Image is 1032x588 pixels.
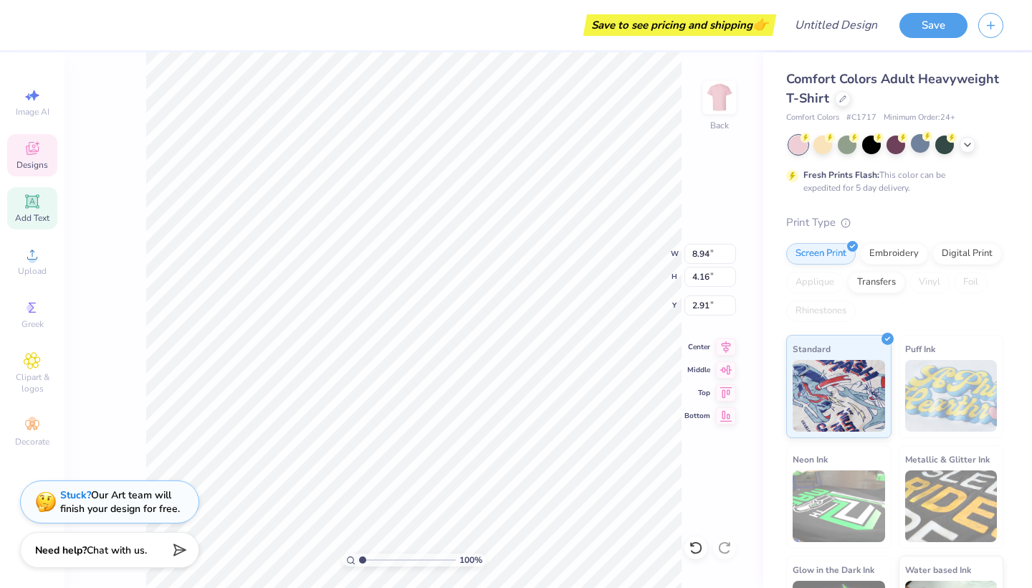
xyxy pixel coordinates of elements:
span: Middle [684,365,710,375]
span: Upload [18,265,47,277]
div: Print Type [786,214,1003,231]
div: Save to see pricing and shipping [587,14,773,36]
span: Comfort Colors [786,112,839,124]
span: Neon Ink [793,452,828,467]
button: Save [899,13,967,38]
span: Designs [16,159,48,171]
img: Neon Ink [793,470,885,542]
span: # C1717 [846,112,876,124]
strong: Stuck? [60,488,91,502]
div: Vinyl [909,272,950,293]
img: Back [705,83,734,112]
div: Rhinestones [786,300,856,322]
input: Untitled Design [783,11,889,39]
div: Back [710,119,729,132]
div: Screen Print [786,243,856,265]
div: Our Art team will finish your design for free. [60,488,180,516]
span: Decorate [15,436,49,447]
span: Water based Ink [905,562,971,577]
span: Top [684,388,710,398]
span: Metallic & Glitter Ink [905,452,990,467]
div: This color can be expedited for 5 day delivery. [803,169,980,194]
img: Puff Ink [905,360,998,432]
span: Clipart & logos [7,371,57,394]
span: Greek [21,318,44,330]
img: Standard [793,360,885,432]
span: Add Text [15,212,49,224]
div: Foil [954,272,988,293]
span: Chat with us. [87,544,147,557]
span: Image AI [16,106,49,118]
div: Embroidery [860,243,928,265]
span: Glow in the Dark Ink [793,562,874,577]
span: Standard [793,341,831,356]
span: Comfort Colors Adult Heavyweight T-Shirt [786,70,999,107]
strong: Fresh Prints Flash: [803,169,879,181]
div: Applique [786,272,844,293]
strong: Need help? [35,544,87,557]
span: Center [684,342,710,352]
span: 100 % [459,554,482,566]
span: Minimum Order: 24 + [884,112,955,124]
span: 👉 [752,16,768,33]
span: Bottom [684,411,710,421]
div: Transfers [848,272,905,293]
span: Puff Ink [905,341,935,356]
img: Metallic & Glitter Ink [905,470,998,542]
div: Digital Print [932,243,1002,265]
